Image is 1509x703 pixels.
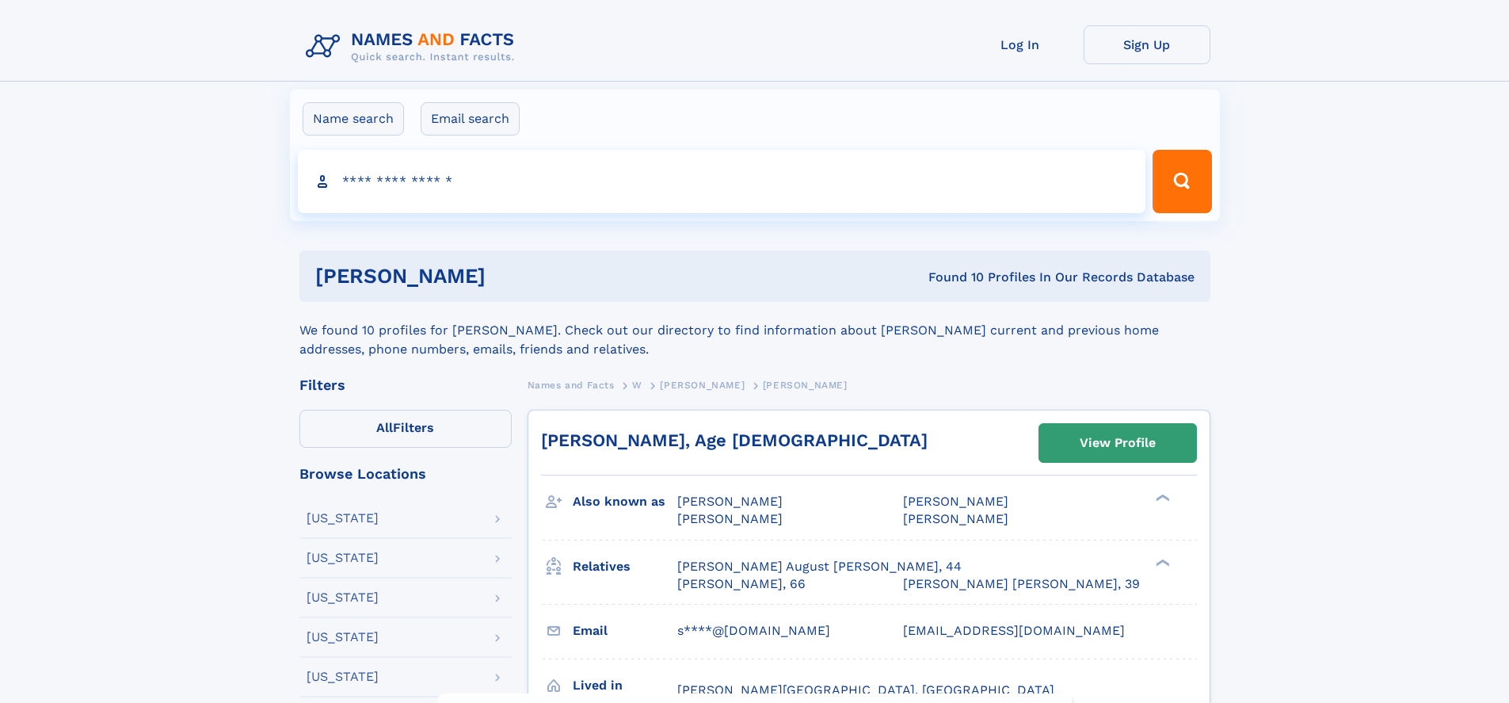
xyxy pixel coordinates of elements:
[303,102,404,136] label: Name search
[677,494,783,509] span: [PERSON_NAME]
[1039,424,1196,462] a: View Profile
[315,266,707,286] h1: [PERSON_NAME]
[660,380,745,391] span: [PERSON_NAME]
[632,375,642,395] a: W
[299,410,512,448] label: Filters
[573,553,677,580] h3: Relatives
[376,420,393,435] span: All
[677,558,962,575] a: [PERSON_NAME] August [PERSON_NAME], 44
[299,25,528,68] img: Logo Names and Facts
[307,631,379,644] div: [US_STATE]
[632,380,642,391] span: W
[1153,150,1211,213] button: Search Button
[677,511,783,526] span: [PERSON_NAME]
[299,302,1210,359] div: We found 10 profiles for [PERSON_NAME]. Check out our directory to find information about [PERSON...
[1152,557,1171,567] div: ❯
[541,430,928,450] a: [PERSON_NAME], Age [DEMOGRAPHIC_DATA]
[307,552,379,564] div: [US_STATE]
[307,671,379,683] div: [US_STATE]
[677,682,1054,697] span: [PERSON_NAME][GEOGRAPHIC_DATA], [GEOGRAPHIC_DATA]
[707,269,1195,286] div: Found 10 Profiles In Our Records Database
[299,467,512,481] div: Browse Locations
[528,375,615,395] a: Names and Facts
[903,575,1140,593] a: [PERSON_NAME] [PERSON_NAME], 39
[307,591,379,604] div: [US_STATE]
[677,575,806,593] a: [PERSON_NAME], 66
[573,488,677,515] h3: Also known as
[307,512,379,525] div: [US_STATE]
[1080,425,1156,461] div: View Profile
[903,623,1125,638] span: [EMAIL_ADDRESS][DOMAIN_NAME]
[573,672,677,699] h3: Lived in
[421,102,520,136] label: Email search
[1084,25,1210,64] a: Sign Up
[573,617,677,644] h3: Email
[299,378,512,392] div: Filters
[298,150,1146,213] input: search input
[903,511,1008,526] span: [PERSON_NAME]
[763,380,848,391] span: [PERSON_NAME]
[903,494,1008,509] span: [PERSON_NAME]
[1152,493,1171,503] div: ❯
[957,25,1084,64] a: Log In
[660,375,745,395] a: [PERSON_NAME]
